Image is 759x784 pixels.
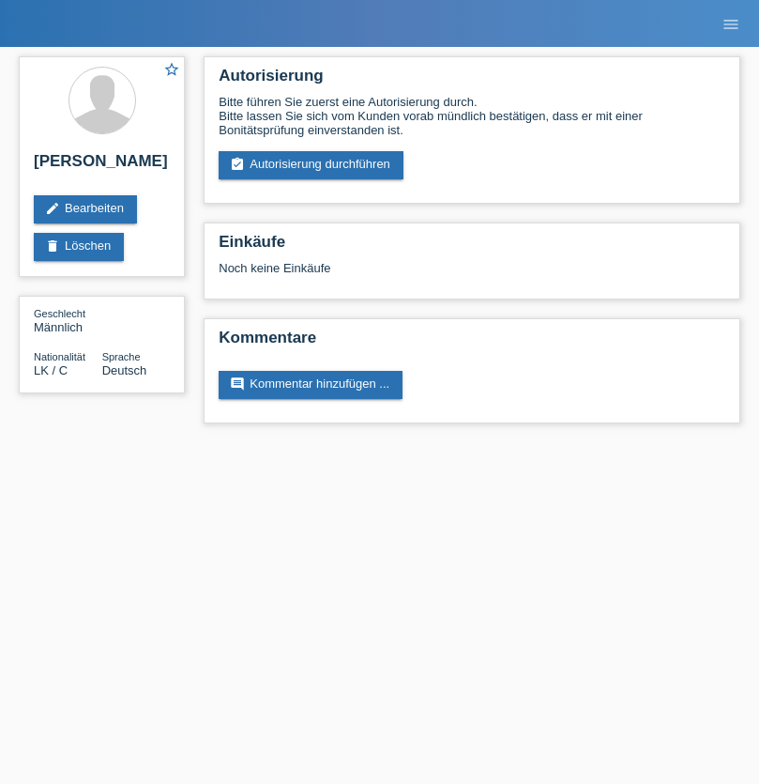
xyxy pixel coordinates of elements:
[163,61,180,78] i: star_border
[721,15,740,34] i: menu
[219,261,725,289] div: Noch keine Einkäufe
[230,157,245,172] i: assignment_turned_in
[34,195,137,223] a: editBearbeiten
[219,151,403,179] a: assignment_turned_inAutorisierung durchführen
[219,329,725,357] h2: Kommentare
[102,351,141,362] span: Sprache
[219,233,725,261] h2: Einkäufe
[45,238,60,254] i: delete
[34,152,170,180] h2: [PERSON_NAME]
[34,233,124,261] a: deleteLöschen
[34,306,102,334] div: Männlich
[219,371,402,399] a: commentKommentar hinzufügen ...
[34,351,85,362] span: Nationalität
[34,308,85,319] span: Geschlecht
[230,377,245,392] i: comment
[219,95,725,137] div: Bitte führen Sie zuerst eine Autorisierung durch. Bitte lassen Sie sich vom Kunden vorab mündlich...
[45,201,60,216] i: edit
[102,363,147,377] span: Deutsch
[712,18,750,29] a: menu
[34,363,68,377] span: Sri Lanka / C / 03.12.2008
[219,67,725,95] h2: Autorisierung
[163,61,180,81] a: star_border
